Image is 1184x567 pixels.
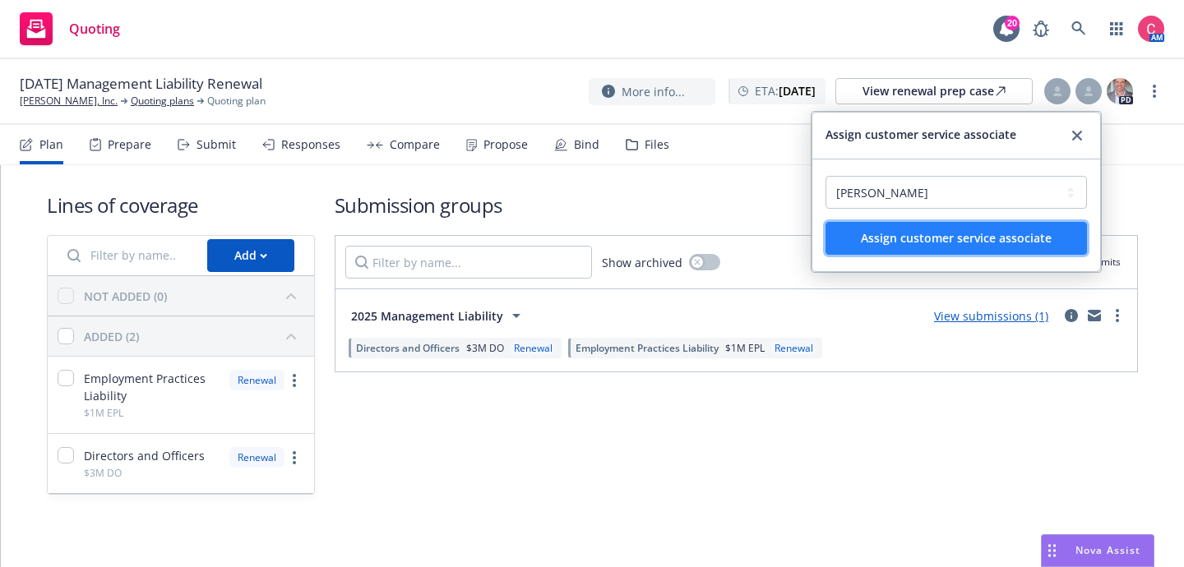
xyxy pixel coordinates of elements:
button: Assign customer service associate [826,222,1087,255]
a: Quoting plans [131,94,194,108]
div: Renewal [229,447,284,468]
button: NOT ADDED (0) [84,283,304,309]
span: [DATE] Management Liability Renewal [20,74,262,94]
h1: Submission groups [335,191,1138,219]
button: ADDED (2) [84,323,304,349]
span: Employment Practices Liability [84,370,220,404]
span: Directors and Officers [356,341,460,355]
span: Quoting plan [207,94,266,108]
a: Switch app [1100,12,1133,45]
button: 2025 Management Liability [345,299,532,332]
div: View renewal prep case [863,79,1006,104]
a: close [1067,126,1087,145]
div: Bind [574,138,599,151]
a: more [284,371,304,390]
span: Quoting [69,22,120,35]
span: Employment Practices Liability [576,341,719,355]
a: [PERSON_NAME], Inc. [20,94,118,108]
h1: Lines of coverage [47,191,315,219]
a: Report a Bug [1024,12,1057,45]
div: Renewal [229,370,284,390]
img: photo [1107,78,1133,104]
span: Directors and Officers [84,447,205,464]
div: Submit [197,138,236,151]
div: Add [234,240,267,271]
a: View renewal prep case [835,78,1033,104]
button: Nova Assist [1041,534,1154,567]
a: more [1108,306,1127,325]
span: Show archived [602,254,682,271]
a: Search [1062,12,1095,45]
div: Files [645,138,669,151]
input: Filter by name... [345,246,592,279]
input: Filter by name... [58,239,197,272]
a: Quoting [13,6,127,52]
span: $1M EPL [84,406,123,420]
span: Assign customer service associate [826,126,1016,145]
div: ADDED (2) [84,328,139,345]
a: mail [1085,306,1104,325]
div: Renewal [771,341,816,355]
img: photo [1138,16,1164,42]
div: NOT ADDED (0) [84,288,167,305]
div: 20 [1005,16,1020,30]
span: $3M DO [84,466,122,480]
button: More info... [589,78,715,105]
a: more [1145,81,1164,101]
span: 2025 Management Liability [351,307,503,325]
span: ETA : [755,82,816,99]
div: Propose [483,138,528,151]
div: Compare [390,138,440,151]
strong: [DATE] [779,83,816,99]
span: Assign customer service associate [861,230,1052,246]
a: more [284,448,304,468]
span: $3M DO [466,341,504,355]
span: Nova Assist [1075,543,1140,557]
span: More info... [622,83,685,100]
a: circleInformation [1061,306,1081,325]
div: Prepare [108,138,151,151]
span: $1M EPL [725,341,765,355]
div: Drag to move [1042,535,1062,566]
button: Add [207,239,294,272]
div: Responses [281,138,340,151]
div: Plan [39,138,63,151]
a: View submissions (1) [934,308,1048,324]
div: Renewal [511,341,556,355]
